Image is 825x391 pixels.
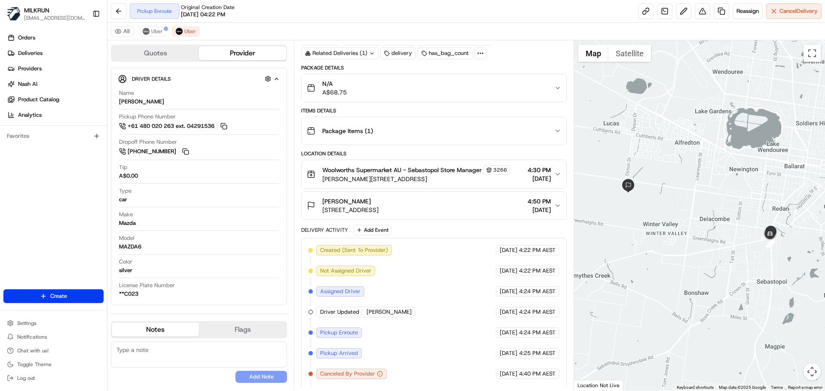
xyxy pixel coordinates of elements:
span: 4:25 PM AEST [519,349,556,357]
a: [PHONE_NUMBER] [119,147,190,156]
span: [DATE] [500,288,517,295]
span: Pickup Arrived [320,349,358,357]
button: Show street map [578,45,608,62]
span: Orders [18,34,35,42]
span: A$68.75 [322,88,347,97]
span: Tip [119,164,127,171]
span: Providers [18,65,42,73]
span: Analytics [18,111,42,119]
a: Nash AI [3,77,107,91]
button: CancelDelivery [766,3,822,19]
span: Color [119,258,132,266]
span: Log out [17,375,35,382]
span: [DATE] [500,370,517,378]
a: Analytics [3,108,107,122]
div: Location Details [301,150,566,157]
span: Toggle Theme [17,361,52,368]
span: Pickup Phone Number [119,113,176,121]
div: 4 [761,230,770,239]
span: 4:22 PM AEST [519,246,556,254]
div: Items Details [301,107,566,114]
div: Favorites [3,129,104,143]
span: [DATE] [500,308,517,316]
a: Product Catalog [3,93,107,106]
a: Deliveries [3,46,107,60]
div: Related Deliveries (1) [301,47,379,59]
span: Original Creation Date [181,4,235,11]
span: 3266 [493,167,507,173]
span: Driver Details [132,76,171,82]
button: Provider [199,46,286,60]
span: 4:50 PM [528,197,551,206]
span: Assigned Driver [320,288,361,295]
span: 4:40 PM AEST [519,370,556,378]
span: Type [119,187,131,195]
span: [DATE] [528,206,551,214]
button: Add Event [353,225,391,235]
a: Open this area in Google Maps (opens a new window) [576,379,605,391]
div: 7 [765,238,775,248]
span: [PERSON_NAME][STREET_ADDRESS] [322,175,510,183]
button: N/AA$68.75 [302,74,566,102]
button: Keyboard shortcuts [677,385,714,391]
span: [STREET_ADDRESS] [322,206,379,214]
span: 4:24 PM AEST [519,308,556,316]
span: [PHONE_NUMBER] [128,148,176,155]
span: 4:24 PM AEST [519,329,556,336]
span: Woolworths Supermarket AU - Sebastopol Store Manager [322,166,482,174]
span: Not Assigned Driver [320,267,371,275]
button: Uber [172,26,200,36]
span: Nash AI [18,80,37,88]
button: Driver Details [118,72,280,86]
button: [PERSON_NAME][STREET_ADDRESS]4:50 PM[DATE] [302,192,566,219]
span: Deliveries [18,49,43,57]
span: N/A [322,79,347,88]
span: [PERSON_NAME] [322,197,371,206]
span: 4:22 PM AEST [519,267,556,275]
div: car [119,196,127,203]
a: Report a map error [788,385,822,390]
a: Terms (opens in new tab) [771,385,783,390]
span: [DATE] [500,267,517,275]
div: MAZDA6 [119,243,141,251]
div: delivery [380,47,416,59]
button: Notes [112,323,199,336]
a: Orders [3,31,107,45]
button: Map camera controls [804,363,821,380]
span: Notifications [17,333,47,340]
button: Create [3,289,104,303]
span: Created (Sent To Provider) [320,246,388,254]
div: has_bag_count [418,47,473,59]
button: Package Items (1) [302,117,566,145]
span: Model [119,234,134,242]
button: Chat with us! [3,345,104,357]
span: +61 480 020 263 ext. 04291536 [128,122,214,130]
span: [PERSON_NAME] [367,308,412,316]
button: Notifications [3,331,104,343]
span: License Plate Number [119,282,175,289]
span: Chat with us! [17,347,49,354]
span: Settings [17,320,37,327]
span: Make [119,211,133,218]
button: Reassign [733,3,763,19]
img: uber-new-logo.jpeg [143,28,150,35]
span: Canceled By Provider [320,370,375,378]
span: Driver Updated [320,308,359,316]
span: Pickup Enroute [320,329,358,336]
span: 4:24 PM AEST [519,288,556,295]
button: All [111,26,134,36]
button: MILKRUN [24,6,49,15]
span: [DATE] 04:22 PM [181,11,225,18]
span: [DATE] [500,329,517,336]
div: silver [119,267,132,274]
span: Uber [184,28,196,35]
div: Location Not Live [574,380,623,391]
div: A$0.00 [119,172,138,180]
button: Woolworths Supermarket AU - Sebastopol Store Manager3266[PERSON_NAME][STREET_ADDRESS]4:30 PM[DATE] [302,160,566,188]
span: Uber [151,28,163,35]
span: [DATE] [500,349,517,357]
button: Toggle Theme [3,358,104,370]
div: Package Details [301,64,566,71]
